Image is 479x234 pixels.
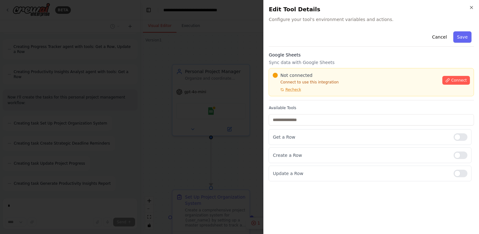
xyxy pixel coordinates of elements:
button: Recheck [273,87,301,92]
span: Configure your tool's environment variables and actions. [269,16,474,23]
p: Update a Row [273,170,449,177]
p: Connect to use this integration [273,80,439,85]
h3: Google Sheets [269,52,474,58]
button: Cancel [428,31,450,43]
span: Connect [451,78,467,83]
span: Not connected [280,72,312,78]
p: Create a Row [273,152,449,158]
button: Connect [442,76,470,85]
p: Sync data with Google Sheets [269,59,474,66]
span: Recheck [285,87,301,92]
label: Available Tools [269,105,474,110]
h2: Edit Tool Details [269,5,474,14]
p: Get a Row [273,134,449,140]
button: Save [453,31,471,43]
